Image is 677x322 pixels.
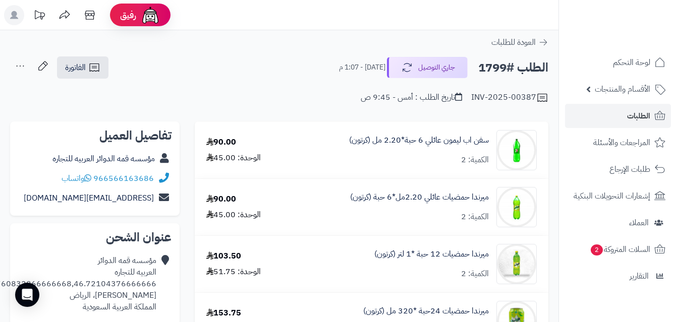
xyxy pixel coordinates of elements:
[349,135,489,146] a: سفن اب ليمون عائلي 6 حبة*2.20 مل (كرتون)
[595,82,650,96] span: الأقسام والمنتجات
[497,244,536,284] img: 1747566256-XP8G23evkchGmxKUr8YaGb2gsq2hZno4-90x90.jpg
[27,5,52,28] a: تحديثات المنصة
[471,92,548,104] div: INV-2025-00387
[18,231,172,243] h2: عنوان الشحن
[613,55,650,70] span: لوحة التحكم
[206,209,261,221] div: الوحدة: 45.00
[140,5,160,25] img: ai-face.png
[120,9,136,21] span: رفيق
[565,211,671,235] a: العملاء
[609,162,650,176] span: طلبات الإرجاع
[62,172,91,184] a: واتساب
[374,248,489,260] a: ميرندا حمضيات 12 حبة *1 لتر (كرتون)
[206,137,236,148] div: 90.00
[590,242,650,256] span: السلات المتروكة
[629,216,649,230] span: العملاء
[497,187,536,227] img: 1747544486-c60db756-6ee7-44b0-a7d4-ec449800-90x90.jpg
[461,154,489,166] div: الكمية: 2
[18,130,172,142] h2: تفاصيل العميل
[565,157,671,181] a: طلبات الإرجاع
[57,56,108,79] a: الفاتورة
[15,283,39,307] div: Open Intercom Messenger
[206,194,236,205] div: 90.00
[593,136,650,150] span: المراجعات والأسئلة
[478,57,548,78] h2: الطلب #1799
[387,57,468,78] button: جاري التوصيل
[350,191,489,203] a: ميرندا حمضيات عائلي 2.20مل*6 حبة (كرتون)
[497,130,536,170] img: 1747541306-e6e5e2d5-9b67-463e-b81b-59a02ee4-90x90.jpg
[565,50,671,75] a: لوحة التحكم
[363,305,489,317] a: ميرندا حمضيات 24حبة *320 مل (كرتون)
[461,268,489,280] div: الكمية: 2
[491,36,548,48] a: العودة للطلبات
[93,172,154,184] a: 966566163686
[206,152,261,164] div: الوحدة: 45.00
[52,153,155,165] a: مؤسسه قمه الدوائر العربيه للتجاره
[206,250,241,262] div: 103.50
[590,244,603,256] span: 2
[565,104,671,128] a: الطلبات
[491,36,536,48] span: العودة للطلبات
[574,189,650,203] span: إشعارات التحويلات البنكية
[339,62,385,73] small: [DATE] - 1:07 م
[461,211,489,223] div: الكمية: 2
[361,92,462,103] div: تاريخ الطلب : أمس - 9:45 ص
[565,237,671,262] a: السلات المتروكة2
[565,184,671,208] a: إشعارات التحويلات البنكية
[627,109,650,123] span: الطلبات
[65,61,86,74] span: الفاتورة
[608,17,667,38] img: logo-2.png
[565,264,671,288] a: التقارير
[565,131,671,155] a: المراجعات والأسئلة
[206,307,241,319] div: 153.75
[630,269,649,283] span: التقارير
[24,192,154,204] a: [EMAIL_ADDRESS][DOMAIN_NAME]
[206,266,261,278] div: الوحدة: 51.75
